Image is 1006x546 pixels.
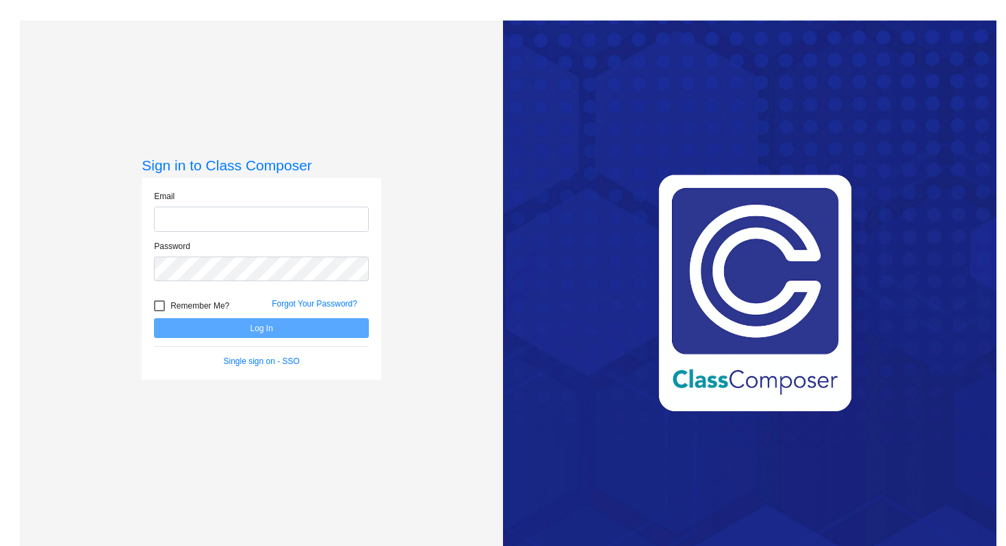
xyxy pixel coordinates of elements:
label: Email [154,190,175,203]
label: Password [154,240,190,252]
h3: Sign in to Class Composer [142,157,381,174]
a: Forgot Your Password? [272,299,357,309]
a: Single sign on - SSO [224,356,300,366]
button: Log In [154,318,369,338]
span: Remember Me? [170,298,229,314]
